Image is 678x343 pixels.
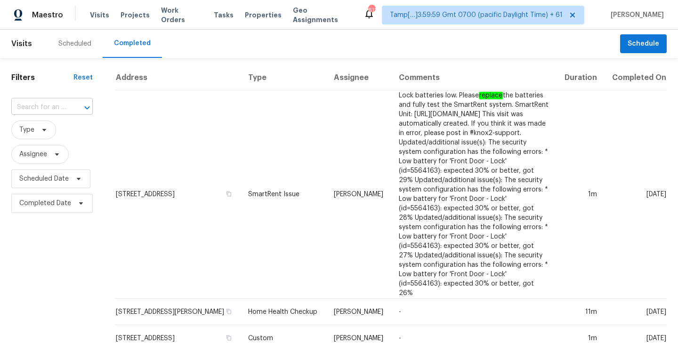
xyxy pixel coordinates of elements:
[19,199,71,208] span: Completed Date
[225,190,233,198] button: Copy Address
[11,33,32,54] span: Visits
[391,65,557,90] th: Comments
[605,299,667,325] td: [DATE]
[557,299,604,325] td: 11m
[557,90,604,299] td: 1m
[241,65,327,90] th: Type
[225,307,233,316] button: Copy Address
[390,10,563,20] span: Tamp[…]3:59:59 Gmt 0700 (pacific Daylight Time) + 61
[391,90,557,299] td: Lock batteries low. Please the batteries and fully test the SmartRent system. SmartRent Unit: [UR...
[557,65,604,90] th: Duration
[19,150,47,159] span: Assignee
[32,10,63,20] span: Maestro
[241,299,327,325] td: Home Health Checkup
[225,334,233,342] button: Copy Address
[161,6,202,24] span: Work Orders
[293,6,352,24] span: Geo Assignments
[81,101,94,114] button: Open
[11,73,73,82] h1: Filters
[620,34,667,54] button: Schedule
[58,39,91,48] div: Scheduled
[19,125,34,135] span: Type
[605,65,667,90] th: Completed On
[114,39,151,48] div: Completed
[607,10,664,20] span: [PERSON_NAME]
[391,299,557,325] td: -
[115,299,241,325] td: [STREET_ADDRESS][PERSON_NAME]
[115,65,241,90] th: Address
[115,90,241,299] td: [STREET_ADDRESS]
[241,90,327,299] td: SmartRent Issue
[368,6,375,15] div: 611
[245,10,282,20] span: Properties
[121,10,150,20] span: Projects
[605,90,667,299] td: [DATE]
[326,299,391,325] td: [PERSON_NAME]
[326,65,391,90] th: Assignee
[73,73,93,82] div: Reset
[326,90,391,299] td: [PERSON_NAME]
[90,10,109,20] span: Visits
[214,12,234,18] span: Tasks
[628,38,659,50] span: Schedule
[11,100,66,115] input: Search for an address...
[19,174,69,183] span: Scheduled Date
[479,92,503,99] em: replace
